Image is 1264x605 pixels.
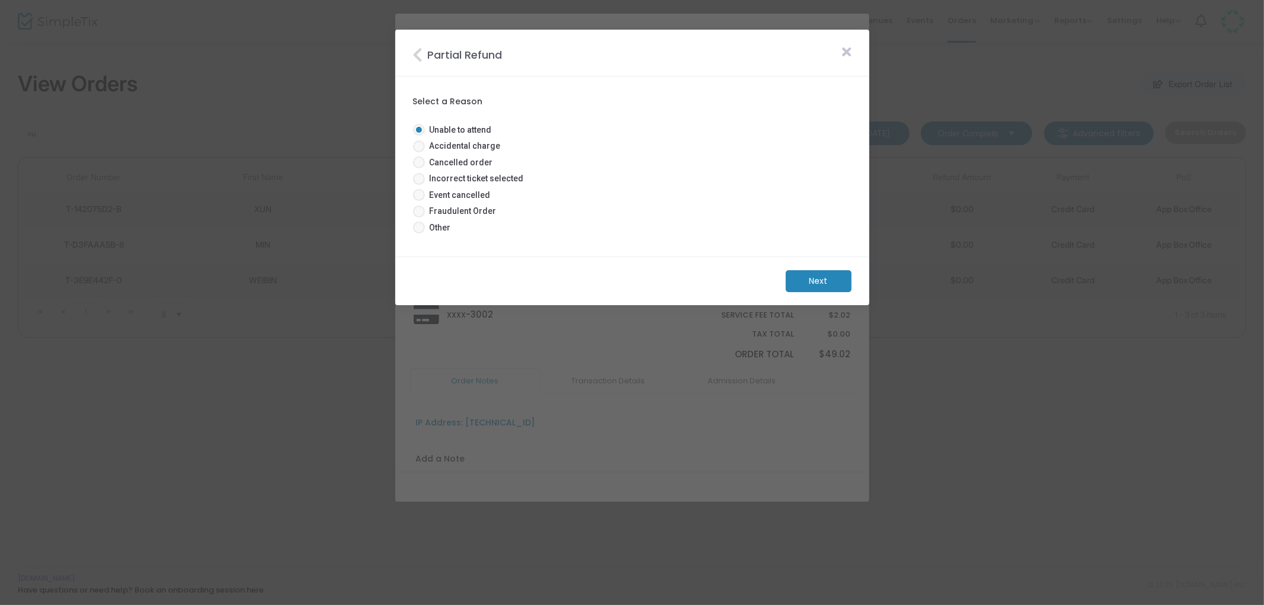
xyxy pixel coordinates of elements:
span: Event cancelled [425,189,491,201]
span: Other [425,222,451,234]
span: Incorrect ticket selected [425,172,524,185]
m-panel-title: Partial Refund [413,43,503,63]
i: Close [413,47,428,63]
span: Unable to attend [425,124,492,136]
span: Accidental charge [425,140,501,152]
span: Cancelled order [425,156,493,169]
m-button: Next [786,270,852,292]
span: Fraudulent Order [425,205,497,217]
label: Select a Reason [413,95,852,108]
